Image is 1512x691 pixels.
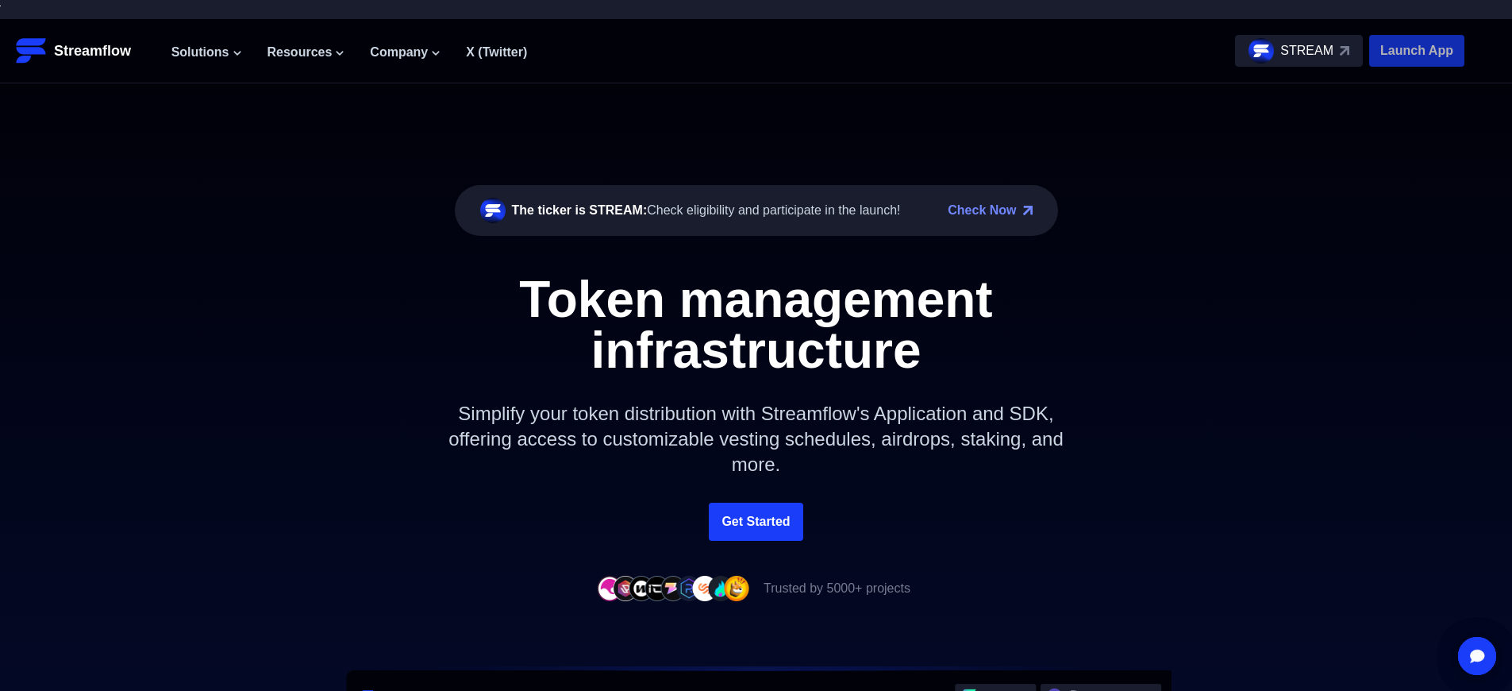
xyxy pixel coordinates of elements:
span: Resources [267,43,333,62]
a: Check Now [948,201,1016,220]
button: Company [370,43,441,62]
a: STREAM [1235,35,1363,67]
img: top-right-arrow.png [1023,206,1033,215]
img: company-5 [660,576,686,600]
img: Streamflow Logo [16,35,48,67]
img: company-4 [644,576,670,600]
button: Solutions [171,43,242,62]
span: Solutions [171,43,229,62]
img: company-8 [708,576,733,600]
a: Streamflow [16,35,156,67]
span: The ticker is STREAM: [512,203,648,217]
img: streamflow-logo-circle.png [1248,38,1274,64]
img: top-right-arrow.svg [1340,46,1349,56]
a: Get Started [709,503,802,541]
img: streamflow-logo-circle.png [480,198,506,223]
img: company-7 [692,576,718,600]
p: Trusted by 5000+ projects [764,579,910,598]
img: company-2 [613,576,638,600]
div: Check eligibility and participate in the launch! [512,201,901,220]
p: Streamflow [54,40,131,62]
img: company-6 [676,576,702,600]
img: company-1 [597,576,622,600]
img: company-3 [629,576,654,600]
button: Launch App [1369,35,1464,67]
h1: Token management infrastructure [399,274,1114,376]
img: company-9 [724,576,749,600]
a: X (Twitter) [466,45,527,59]
button: Resources [267,43,345,62]
p: STREAM [1280,41,1333,60]
p: Simplify your token distribution with Streamflow's Application and SDK, offering access to custom... [415,376,1098,503]
div: Open Intercom Messenger [1458,637,1496,675]
span: Company [370,43,428,62]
